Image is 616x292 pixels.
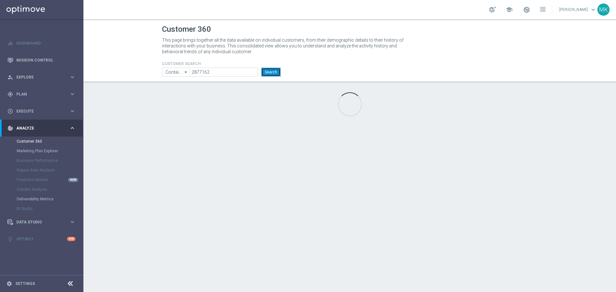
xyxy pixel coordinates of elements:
[16,75,69,79] span: Explore
[7,41,76,46] button: equalizer Dashboard
[69,91,75,97] i: keyboard_arrow_right
[17,185,83,194] div: Cohorts Analysis
[16,92,69,96] span: Plan
[7,75,76,80] button: person_search Explore keyboard_arrow_right
[17,196,67,202] a: Deliverability Metrics
[17,156,83,165] div: Business Performance
[7,91,13,97] i: gps_fixed
[7,74,69,80] div: Explore
[261,68,281,77] button: Search
[162,68,190,77] input: Contains
[559,5,597,14] a: [PERSON_NAME]keyboard_arrow_down
[7,237,76,242] button: lightbulb Optibot +10
[17,165,83,175] div: Repeat Rate Analysis
[7,40,13,46] i: equalizer
[16,35,75,52] a: Dashboard
[69,219,75,225] i: keyboard_arrow_right
[162,37,409,54] p: This page brings together all the data available on individual customers, from their demographic ...
[15,282,35,286] a: Settings
[7,125,13,131] i: track_changes
[16,109,69,113] span: Execute
[16,52,75,69] a: Mission Control
[16,126,69,130] span: Analyze
[7,108,13,114] i: play_circle_outline
[190,68,258,77] input: Enter CID, Email, name or phone
[506,6,513,13] span: school
[17,139,67,144] a: Customer 360
[7,108,69,114] div: Execute
[6,281,12,287] i: settings
[68,178,78,182] div: NEW
[7,92,76,97] button: gps_fixed Plan keyboard_arrow_right
[17,137,83,146] div: Customer 360
[69,108,75,114] i: keyboard_arrow_right
[67,237,75,241] div: +10
[7,109,76,114] button: play_circle_outline Execute keyboard_arrow_right
[183,68,189,76] i: arrow_drop_down
[597,4,610,16] div: MK
[7,230,75,247] div: Optibot
[69,74,75,80] i: keyboard_arrow_right
[7,220,76,225] button: Data Studio keyboard_arrow_right
[7,236,13,242] i: lightbulb
[7,219,69,225] div: Data Studio
[69,125,75,131] i: keyboard_arrow_right
[17,204,83,213] div: BI Studio
[7,125,69,131] div: Analyze
[162,62,281,66] h4: CUSTOMER SEARCH
[17,175,83,185] div: Predictive Models
[7,91,69,97] div: Plan
[7,74,13,80] i: person_search
[162,25,537,34] h1: Customer 360
[7,52,75,69] div: Mission Control
[17,148,67,154] a: Marketing Plan Explorer
[7,35,75,52] div: Dashboard
[16,220,69,224] span: Data Studio
[590,6,597,13] span: keyboard_arrow_down
[17,194,83,204] div: Deliverability Metrics
[7,126,76,131] button: track_changes Analyze keyboard_arrow_right
[7,58,76,63] button: Mission Control
[17,146,83,156] div: Marketing Plan Explorer
[16,230,67,247] a: Optibot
